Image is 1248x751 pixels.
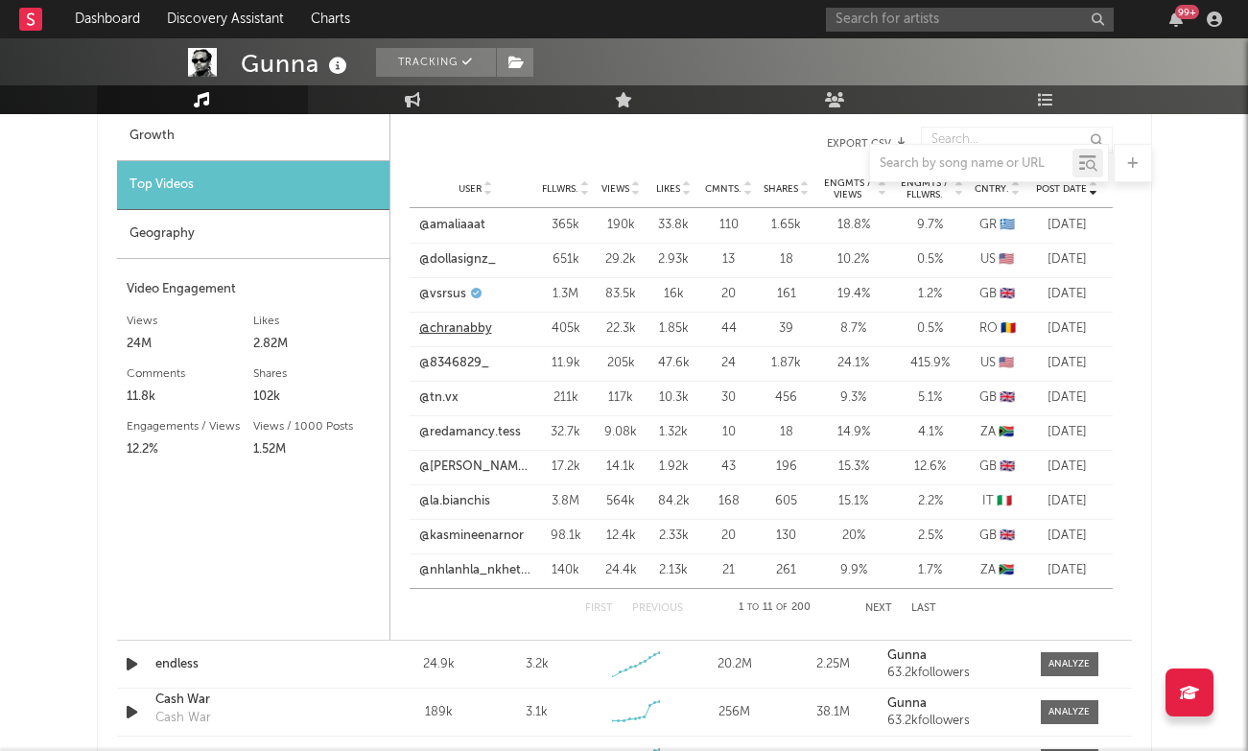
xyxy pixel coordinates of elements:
div: 0.5 % [897,319,964,339]
div: Cash War [155,691,356,710]
div: 14.1k [600,458,643,477]
div: RO [974,319,1022,339]
div: 22.3k [600,319,643,339]
span: 🇿🇦 [999,564,1014,576]
a: @amaliaaat [419,216,485,235]
span: Views [601,183,629,195]
div: IT [974,492,1022,511]
div: 24.9k [394,655,483,674]
div: 98.1k [542,527,590,546]
div: 10.3k [652,388,695,408]
div: 20 % [820,527,887,546]
div: 33.8k [652,216,695,235]
a: Gunna [887,697,1021,711]
div: 405k [542,319,590,339]
div: Growth [117,112,389,161]
div: [DATE] [1031,561,1103,580]
button: Tracking [376,48,496,77]
div: 2.13k [652,561,695,580]
span: of [776,603,788,612]
div: 3.1k [526,703,548,722]
div: 1.7 % [897,561,964,580]
div: 196 [763,458,811,477]
div: [DATE] [1031,319,1103,339]
div: [DATE] [1031,458,1103,477]
div: 140k [542,561,590,580]
div: 415.9 % [897,354,964,373]
div: US [974,250,1022,270]
div: 2.25M [789,655,878,674]
div: 99 + [1175,5,1199,19]
div: [DATE] [1031,285,1103,304]
div: 3.8M [542,492,590,511]
input: Search... [921,127,1113,153]
div: 256M [690,703,779,722]
a: @dollasignz_ [419,250,496,270]
strong: Gunna [887,697,927,710]
div: 9.9 % [820,561,887,580]
span: Shares [764,183,798,195]
div: 8.7 % [820,319,887,339]
div: GB [974,285,1022,304]
div: 18.8 % [820,216,887,235]
a: @tn.vx [419,388,459,408]
div: 15.3 % [820,458,887,477]
div: 2.33k [652,527,695,546]
div: [DATE] [1031,492,1103,511]
div: 1 11 200 [721,597,827,620]
span: Likes [656,183,680,195]
button: Previous [632,603,683,614]
div: 651k [542,250,590,270]
div: 2.2 % [897,492,964,511]
div: 11.8k [127,386,253,409]
div: 605 [763,492,811,511]
div: [DATE] [1031,250,1103,270]
div: 2.5 % [897,527,964,546]
div: 14.9 % [820,423,887,442]
div: 564k [600,492,643,511]
div: 1.32k [652,423,695,442]
div: 21 [705,561,753,580]
div: 84.2k [652,492,695,511]
a: @[PERSON_NAME].xs [419,458,532,477]
div: 5.1 % [897,388,964,408]
div: 9.3 % [820,388,887,408]
div: GB [974,388,1022,408]
div: ZA [974,561,1022,580]
div: 9.7 % [897,216,964,235]
span: 🇺🇸 [999,357,1014,369]
div: [DATE] [1031,423,1103,442]
div: 0.5 % [897,250,964,270]
div: 1.52M [253,438,380,461]
div: 12.2% [127,438,253,461]
div: 20.2M [690,655,779,674]
div: 10.2 % [820,250,887,270]
a: @redamancy.tess [419,423,521,442]
div: Engagements / Views [127,415,253,438]
div: 47.6k [652,354,695,373]
span: to [747,603,759,612]
div: Views / 1000 Posts [253,415,380,438]
button: First [585,603,613,614]
span: Cmnts. [705,183,742,195]
div: 19.4 % [820,285,887,304]
div: 161 [763,285,811,304]
div: 1.65k [763,216,811,235]
div: 24.4k [600,561,643,580]
span: Cntry. [975,183,1009,195]
div: GR [974,216,1022,235]
div: 30 [705,388,753,408]
div: 189k [394,703,483,722]
span: 🇬🇧 [1000,391,1015,404]
div: Gunna [241,48,352,80]
div: 24M [127,333,253,356]
a: Gunna [887,649,1021,663]
span: 🇬🇧 [1000,460,1015,473]
span: Engmts / Views [820,177,876,200]
a: @kasmineenarnor [419,527,524,546]
button: Next [865,603,892,614]
span: 🇮🇹 [997,495,1012,507]
div: Shares [253,363,380,386]
div: 10 [705,423,753,442]
div: Likes [253,310,380,333]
